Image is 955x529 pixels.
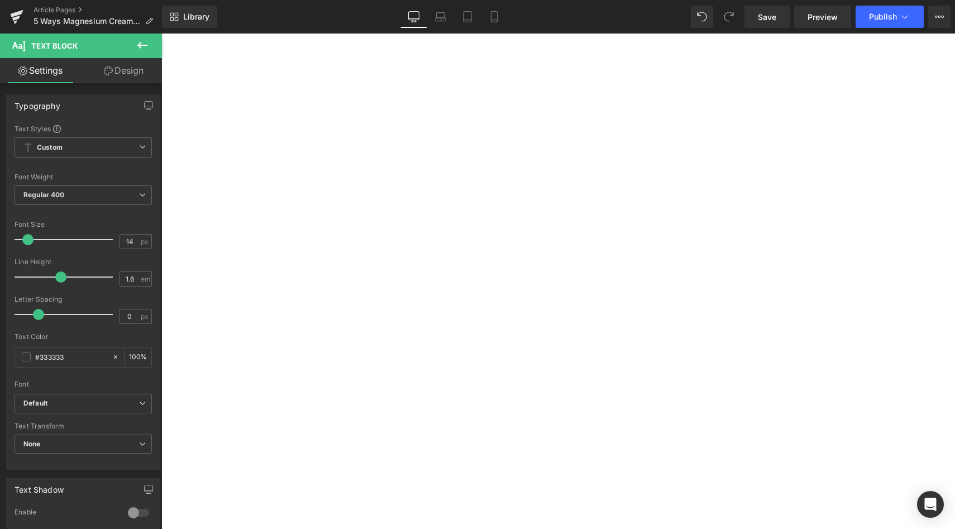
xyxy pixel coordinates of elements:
[83,58,164,83] a: Design
[15,173,152,181] div: Font Weight
[141,313,150,320] span: px
[758,11,776,23] span: Save
[400,6,427,28] a: Desktop
[34,6,162,15] a: Article Pages
[794,6,851,28] a: Preview
[141,238,150,245] span: px
[23,190,65,199] b: Regular 400
[808,11,838,23] span: Preview
[15,380,152,388] div: Font
[15,95,60,111] div: Typography
[183,12,209,22] span: Library
[35,351,107,363] input: Color
[141,275,150,283] span: em
[718,6,740,28] button: Redo
[454,6,481,28] a: Tablet
[23,440,41,448] b: None
[481,6,508,28] a: Mobile
[869,12,897,21] span: Publish
[15,422,152,430] div: Text Transform
[928,6,951,28] button: More
[15,258,152,266] div: Line Height
[34,17,141,26] span: 5 Ways Magnesium Cream is the Ultimate Body Multitasker
[15,221,152,228] div: Font Size
[31,41,78,50] span: Text Block
[427,6,454,28] a: Laptop
[23,399,47,408] i: Default
[15,124,152,133] div: Text Styles
[15,479,64,494] div: Text Shadow
[125,347,151,367] div: %
[37,143,63,152] b: Custom
[162,6,217,28] a: New Library
[856,6,924,28] button: Publish
[15,333,152,341] div: Text Color
[691,6,713,28] button: Undo
[15,296,152,303] div: Letter Spacing
[917,491,944,518] div: Open Intercom Messenger
[15,508,117,520] div: Enable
